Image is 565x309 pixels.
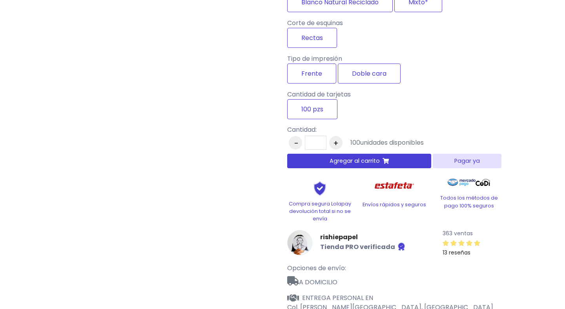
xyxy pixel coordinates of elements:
label: Rectas [287,28,337,48]
button: - [289,136,302,149]
p: Cantidad: [287,125,424,135]
a: 13 reseñas [443,238,501,257]
img: Mercado Pago Logo [448,174,476,190]
span: 100 [350,138,360,147]
div: Corte de esquinas [287,15,501,51]
div: Tipo de impresión [287,51,501,87]
p: Envíos rápidos y seguros [362,201,427,208]
button: Agregar al carrito [287,154,431,168]
div: ENTREGA PERSONAL EN [287,293,501,303]
button: + [329,136,343,149]
span: A DOMICILIO [287,273,501,287]
label: Frente [287,64,336,84]
b: Tienda PRO verificada [320,243,395,252]
img: Tienda verificada [397,242,406,251]
div: unidades disponibles [350,138,424,147]
span: Agregar al carrito [330,157,380,165]
img: Estafeta Logo [368,174,421,197]
label: Doble cara [338,64,401,84]
img: Shield [300,181,339,196]
img: Codi Logo [476,174,490,190]
span: Opciones de envío: [287,264,346,273]
img: rishiepapel [287,230,312,255]
div: 5 / 5 [443,238,480,248]
small: 13 reseñas [443,249,470,256]
label: 100 pzs [287,99,337,119]
p: Compra segura Lolapay devolución total si no se envía [287,200,352,223]
div: Cantidad de tarjetas [287,87,501,122]
p: Todos los métodos de pago 100% seguros [436,194,501,209]
button: Pagar ya [433,154,501,168]
a: rishiepapel [320,233,406,242]
small: 363 ventas [443,229,473,237]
